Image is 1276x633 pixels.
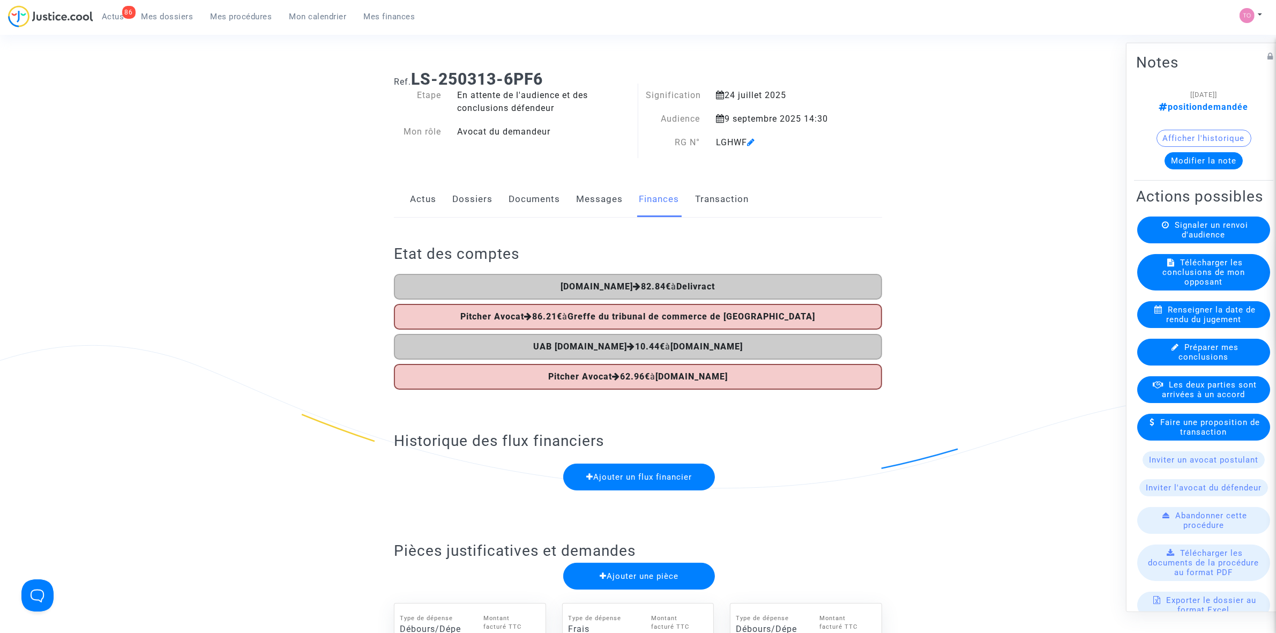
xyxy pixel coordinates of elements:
span: positiondemandée [1159,101,1249,111]
a: Mes procédures [202,9,281,25]
span: Faire une proposition de transaction [1161,417,1260,436]
div: LGHWF [708,136,848,149]
a: Finances [639,182,679,217]
b: Delivract [677,281,715,292]
div: Etape [386,89,449,115]
span: Signaler un renvoi d'audience [1175,220,1248,239]
button: Ajouter une pièce [563,563,715,590]
span: Actus [102,12,124,21]
a: 86Actus [93,9,133,25]
span: Abandonner cette procédure [1176,510,1248,530]
a: Messages [576,182,623,217]
span: Les deux parties sont arrivées à un accord [1162,379,1257,399]
span: Préparer mes conclusions [1179,342,1239,361]
button: Afficher l'historique [1156,129,1251,146]
a: Mes finances [355,9,424,25]
button: Modifier la note [1165,152,1243,169]
div: Mon rôle [386,125,449,138]
span: à [533,341,743,352]
div: Montant facturé TTC [819,614,871,632]
span: Ajouter un flux financier [586,472,692,482]
span: Renseigner la date de rendu du jugement [1166,304,1256,324]
b: 86.21€ [533,311,563,322]
h2: Pièces justificatives et demandes [394,541,882,560]
iframe: Help Scout Beacon - Open [21,579,54,612]
div: 86 [122,6,136,19]
a: Transaction [695,182,749,217]
b: 62.96€ [620,371,650,382]
div: RG N° [638,136,708,149]
div: Type de dépense [400,614,462,623]
a: Documents [509,182,560,217]
span: Télécharger les conclusions de mon opposant [1162,257,1245,286]
span: [[DATE]] [1190,90,1217,98]
span: Inviter un avocat postulant [1149,455,1258,464]
span: à [561,281,715,292]
span: Mes dossiers [141,12,193,21]
a: Mes dossiers [133,9,202,25]
img: fe1f3729a2b880d5091b466bdc4f5af5 [1240,8,1255,23]
span: Ajouter une pièce [600,571,678,581]
h2: Actions possibles [1136,187,1271,205]
div: Audience [638,113,708,125]
span: à [461,311,816,322]
button: Ajouter un flux financier [563,464,715,490]
span: Inviter l'avocat du défendeur [1146,482,1262,492]
span: Mes procédures [211,12,272,21]
b: [DOMAIN_NAME] [670,341,743,352]
div: Type de dépense [568,614,630,623]
b: [DOMAIN_NAME] [561,281,633,292]
a: Actus [410,182,436,217]
b: LS-250313-6PF6 [411,70,543,88]
b: UAB [DOMAIN_NAME] [533,341,627,352]
span: Mon calendrier [289,12,347,21]
b: 10.44€ [635,341,665,352]
div: Avocat du demandeur [449,125,638,138]
span: Exporter le dossier au format Excel [1167,595,1257,614]
div: 9 septembre 2025 14:30 [708,113,848,125]
b: Pitcher Avocat [548,371,612,382]
div: Type de dépense [736,614,798,623]
img: jc-logo.svg [8,5,93,27]
b: [DOMAIN_NAME] [655,371,728,382]
span: Ref. [394,77,411,87]
h2: Etat des comptes [394,244,882,263]
div: En attente de l'audience et des conclusions défendeur [449,89,638,115]
div: Montant facturé TTC [651,614,703,632]
b: Greffe du tribunal de commerce de [GEOGRAPHIC_DATA] [568,311,816,322]
span: Télécharger les documents de la procédure au format PDF [1148,548,1259,577]
b: 82.84€ [641,281,671,292]
span: à [548,371,728,382]
div: Signification [638,89,708,102]
div: 24 juillet 2025 [708,89,848,102]
div: Montant facturé TTC [483,614,535,632]
b: Pitcher Avocat [461,311,525,322]
a: Dossiers [452,182,493,217]
span: Mes finances [364,12,415,21]
h2: Historique des flux financiers [394,431,882,450]
a: Mon calendrier [281,9,355,25]
h2: Notes [1136,53,1271,71]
